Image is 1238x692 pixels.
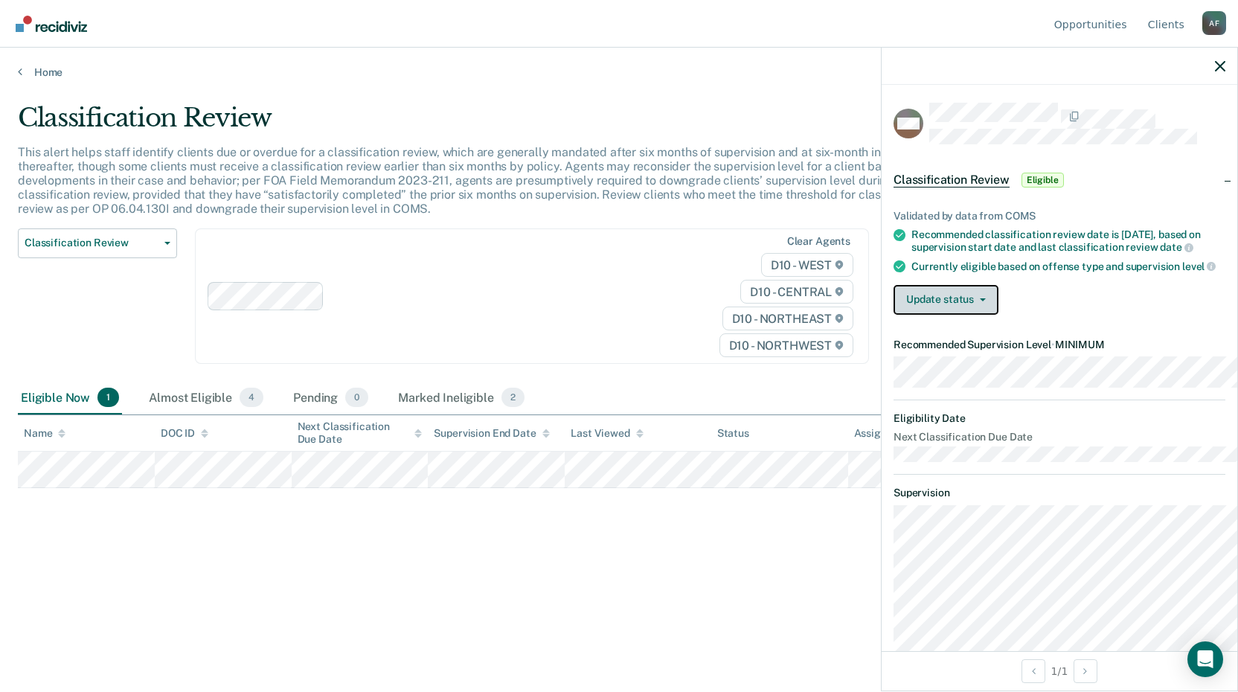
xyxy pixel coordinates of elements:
div: Assigned to [854,427,924,440]
div: Supervision End Date [434,427,549,440]
div: Classification ReviewEligible [882,156,1237,204]
div: Open Intercom Messenger [1187,641,1223,677]
dt: Eligibility Date [894,412,1225,425]
span: level [1182,260,1216,272]
span: D10 - WEST [761,253,853,277]
span: 1 [97,388,119,407]
span: Eligible [1021,173,1064,188]
span: date [1160,241,1193,253]
div: Marked Ineligible [395,382,527,414]
span: D10 - NORTHEAST [722,307,853,330]
span: D10 - NORTHWEST [719,333,853,357]
p: This alert helps staff identify clients due or overdue for a classification review, which are gen... [18,145,930,217]
span: D10 - CENTRAL [740,280,853,304]
div: Eligible Now [18,382,122,414]
div: Validated by data from COMS [894,210,1225,222]
span: 2 [501,388,525,407]
span: 0 [345,388,368,407]
dt: Next Classification Due Date [894,431,1225,443]
div: Currently eligible based on offense type and supervision [911,260,1225,273]
dt: Supervision [894,487,1225,499]
div: A F [1202,11,1226,35]
a: Home [18,65,1220,79]
span: 4 [240,388,263,407]
div: Recommended classification review date is [DATE], based on supervision start date and last classi... [911,228,1225,254]
div: Pending [290,382,371,414]
button: Next Opportunity [1074,659,1097,683]
div: 1 / 1 [882,651,1237,691]
span: • [1051,339,1055,350]
div: Classification Review [18,103,946,145]
dt: Recommended Supervision Level MINIMUM [894,339,1225,351]
button: Profile dropdown button [1202,11,1226,35]
div: Last Viewed [571,427,643,440]
img: Recidiviz [16,16,87,32]
div: Next Classification Due Date [298,420,423,446]
span: Classification Review [25,237,158,249]
div: Name [24,427,65,440]
button: Update status [894,285,998,315]
div: DOC ID [161,427,208,440]
span: Classification Review [894,173,1010,188]
div: Clear agents [787,235,850,248]
button: Previous Opportunity [1021,659,1045,683]
div: Status [717,427,749,440]
div: Almost Eligible [146,382,266,414]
